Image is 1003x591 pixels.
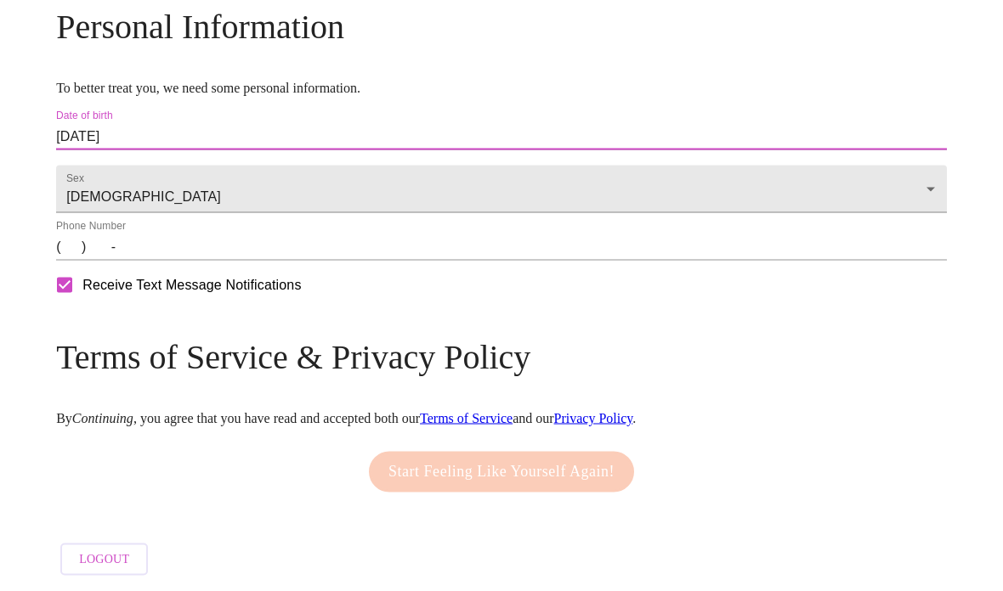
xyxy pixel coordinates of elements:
[79,549,129,571] span: Logout
[56,337,947,377] h3: Terms of Service & Privacy Policy
[82,275,301,295] span: Receive Text Message Notifications
[60,543,148,577] button: Logout
[72,411,133,425] em: Continuing
[56,111,113,121] label: Date of birth
[554,411,633,425] a: Privacy Policy
[420,411,513,425] a: Terms of Service
[56,81,947,96] p: To better treat you, we need some personal information.
[56,7,947,47] h3: Personal Information
[56,166,947,213] div: [DEMOGRAPHIC_DATA]
[56,222,126,232] label: Phone Number
[56,411,947,426] p: By , you agree that you have read and accepted both our and our .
